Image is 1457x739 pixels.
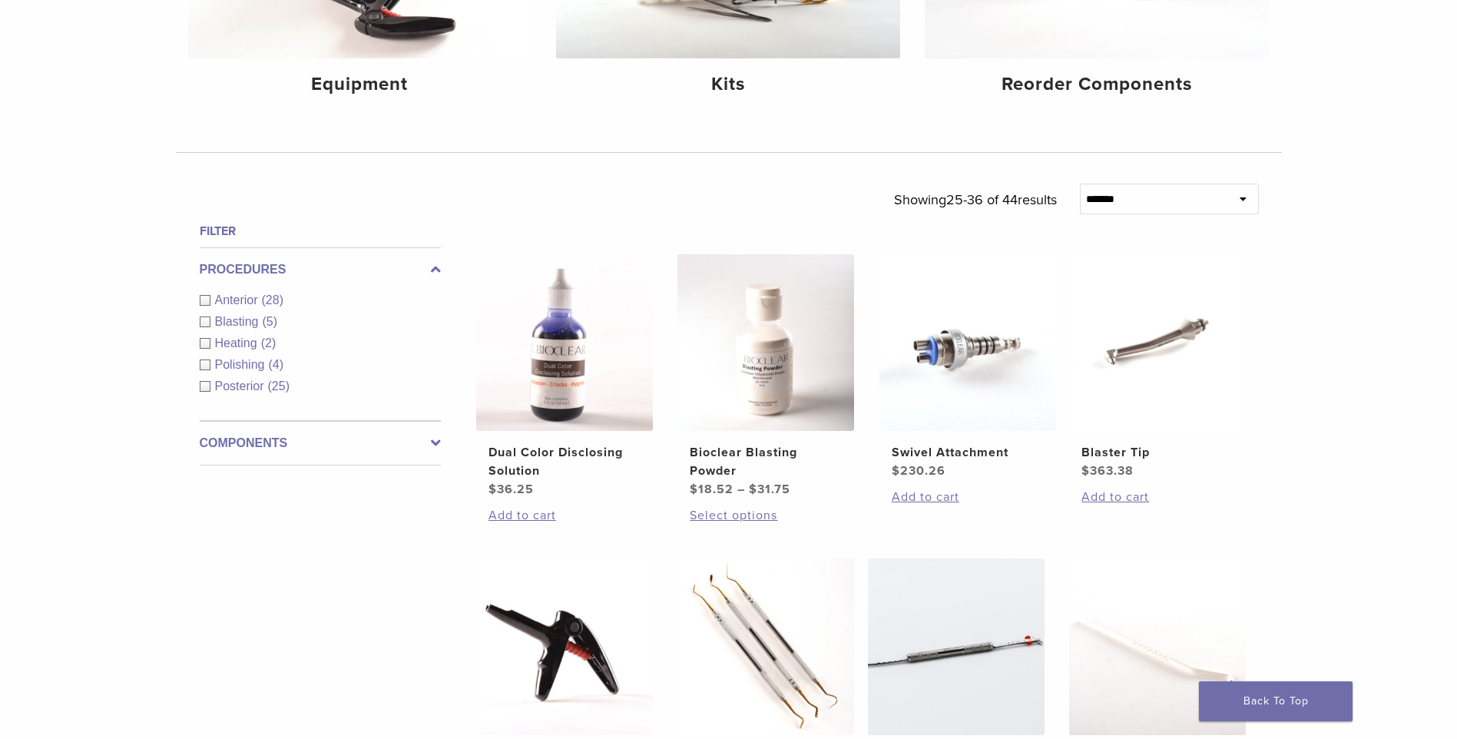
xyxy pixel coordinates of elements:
span: Polishing [215,358,269,371]
a: Bioclear Blasting PowderBioclear Blasting Powder [677,254,856,499]
a: Swivel AttachmentSwivel Attachment $230.26 [879,254,1058,480]
bdi: 18.52 [690,482,733,497]
img: Black Triangle Gauge [1069,558,1246,735]
span: $ [488,482,497,497]
h2: Dual Color Disclosing Solution [488,443,641,480]
p: Showing results [894,184,1057,216]
bdi: 36.25 [488,482,534,497]
h2: Bioclear Blasting Powder [690,443,842,480]
a: Add to cart: “Dual Color Disclosing Solution” [488,506,641,525]
img: Dual Color Disclosing Solution [476,254,653,431]
bdi: 230.26 [892,463,945,479]
h4: Equipment [200,71,520,98]
a: Add to cart: “Blaster Tip” [1081,488,1233,506]
span: 25-36 of 44 [946,191,1018,208]
span: Anterior [215,293,262,307]
img: Adjustable Push-Pull [868,558,1045,735]
a: Back To Top [1199,681,1353,721]
span: (2) [261,336,276,350]
a: Blaster TipBlaster Tip $363.38 [1068,254,1247,480]
span: Blasting [215,315,263,328]
span: $ [1081,463,1090,479]
img: Blaster Tip [1069,254,1246,431]
span: $ [749,482,757,497]
span: $ [892,463,900,479]
img: Basic Instrument Set [677,558,854,735]
img: HeatSync Composite Gun [476,558,653,735]
span: Posterior [215,379,268,393]
label: Components [200,434,441,452]
a: Select options for “Bioclear Blasting Powder” [690,506,842,525]
bdi: 31.75 [749,482,790,497]
a: Dual Color Disclosing SolutionDual Color Disclosing Solution $36.25 [475,254,654,499]
img: Bioclear Blasting Powder [677,254,854,431]
span: Heating [215,336,261,350]
h2: Blaster Tip [1081,443,1233,462]
h4: Filter [200,222,441,240]
h4: Reorder Components [937,71,1257,98]
span: $ [690,482,698,497]
span: – [737,482,745,497]
span: (4) [268,358,283,371]
bdi: 363.38 [1081,463,1134,479]
h4: Kits [568,71,888,98]
span: (5) [262,315,277,328]
a: Add to cart: “Swivel Attachment” [892,488,1044,506]
span: (28) [262,293,283,307]
label: Procedures [200,260,441,279]
img: Swivel Attachment [879,254,1056,431]
h2: Swivel Attachment [892,443,1044,462]
span: (25) [268,379,290,393]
